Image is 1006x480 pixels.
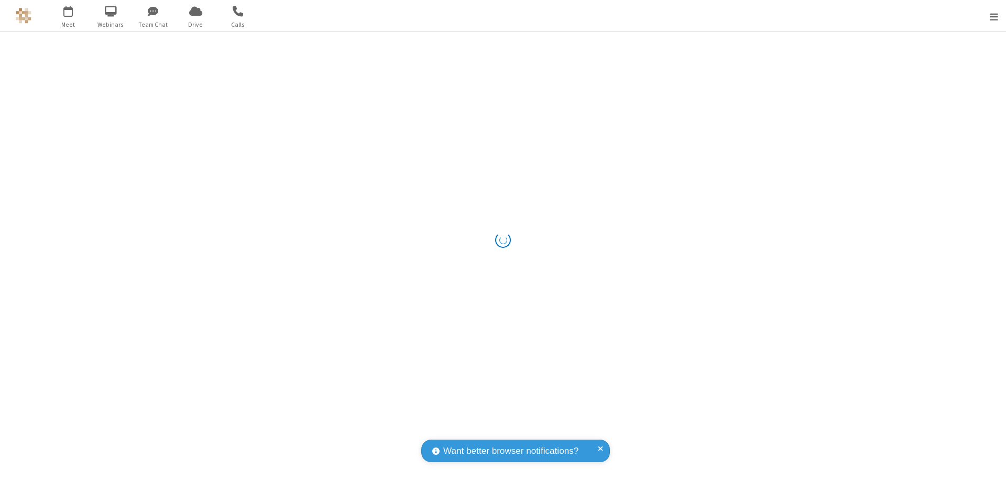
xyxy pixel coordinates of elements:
[134,20,173,29] span: Team Chat
[218,20,258,29] span: Calls
[91,20,130,29] span: Webinars
[176,20,215,29] span: Drive
[443,444,578,458] span: Want better browser notifications?
[16,8,31,24] img: QA Selenium DO NOT DELETE OR CHANGE
[49,20,88,29] span: Meet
